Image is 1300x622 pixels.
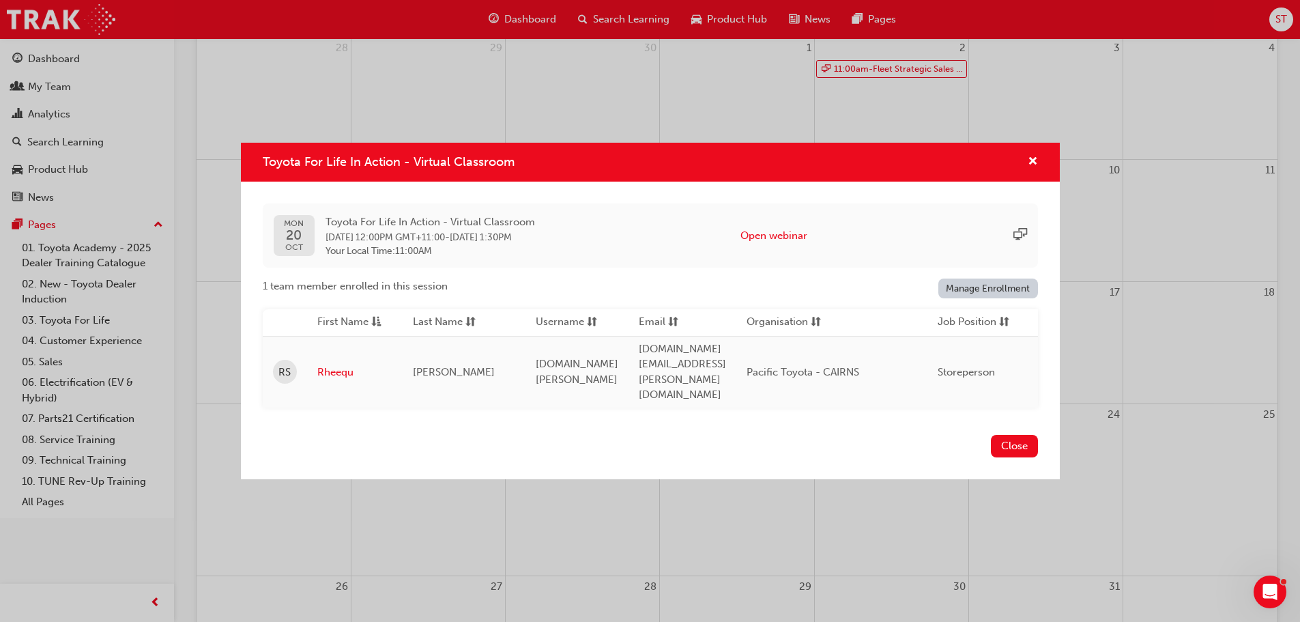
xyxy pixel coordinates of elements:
button: Job Positionsorting-icon [938,314,1013,331]
span: sorting-icon [668,314,678,331]
span: Your Local Time : 11:00AM [326,245,535,257]
button: Close [991,435,1038,457]
div: - [326,214,535,257]
button: Organisationsorting-icon [747,314,822,331]
span: OCT [284,243,304,252]
span: sorting-icon [587,314,597,331]
span: Email [639,314,665,331]
span: 20 Oct 2025 1:30PM [450,231,512,243]
iframe: Intercom live chat [1254,576,1286,608]
button: cross-icon [1028,154,1038,171]
a: Rheequ [317,365,392,380]
button: Open webinar [740,228,807,244]
span: Last Name [413,314,463,331]
span: [PERSON_NAME] [413,366,495,378]
span: Organisation [747,314,808,331]
a: Manage Enrollment [938,279,1038,298]
span: sorting-icon [999,314,1009,331]
span: sorting-icon [465,314,476,331]
span: sessionType_ONLINE_URL-icon [1013,228,1027,244]
span: Pacific Toyota - CAIRNS [747,366,859,378]
span: asc-icon [371,314,381,331]
span: cross-icon [1028,156,1038,169]
span: MON [284,219,304,228]
span: Storeperson [938,366,995,378]
span: [DOMAIN_NAME][EMAIL_ADDRESS][PERSON_NAME][DOMAIN_NAME] [639,343,726,401]
span: First Name [317,314,369,331]
span: Username [536,314,584,331]
span: [DOMAIN_NAME][PERSON_NAME] [536,358,618,386]
span: Toyota For Life In Action - Virtual Classroom [326,214,535,230]
span: Toyota For Life In Action - Virtual Classroom [263,154,515,169]
span: Job Position [938,314,996,331]
button: Last Namesorting-icon [413,314,488,331]
span: 20 [284,228,304,242]
span: 20 Oct 2025 12:00PM GMT+11:00 [326,231,445,243]
button: First Nameasc-icon [317,314,392,331]
span: RS [278,365,291,380]
button: Emailsorting-icon [639,314,714,331]
span: 1 team member enrolled in this session [263,279,448,294]
button: Usernamesorting-icon [536,314,611,331]
span: sorting-icon [811,314,821,331]
div: Toyota For Life In Action - Virtual Classroom [241,143,1060,479]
